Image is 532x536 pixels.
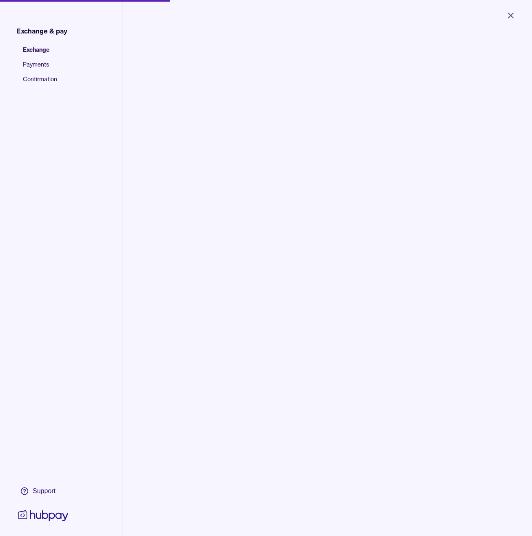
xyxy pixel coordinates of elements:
a: Support [16,483,70,500]
span: Payments [23,60,57,75]
button: Close [496,7,525,24]
span: Exchange [23,46,57,60]
div: Support [33,487,56,496]
span: Confirmation [23,75,57,90]
span: Exchange & pay [16,26,67,36]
